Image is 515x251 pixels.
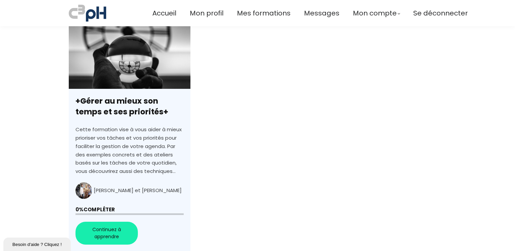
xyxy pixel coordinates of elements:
[353,8,397,19] span: Mon compte
[413,8,468,19] a: Se déconnecter
[237,8,291,19] a: Mes formations
[69,3,106,23] img: a70bc7685e0efc0bd0b04b3506828469.jpeg
[190,8,223,19] a: Mon profil
[304,8,339,19] a: Messages
[3,236,72,251] iframe: chat widget
[152,8,176,19] a: Accueil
